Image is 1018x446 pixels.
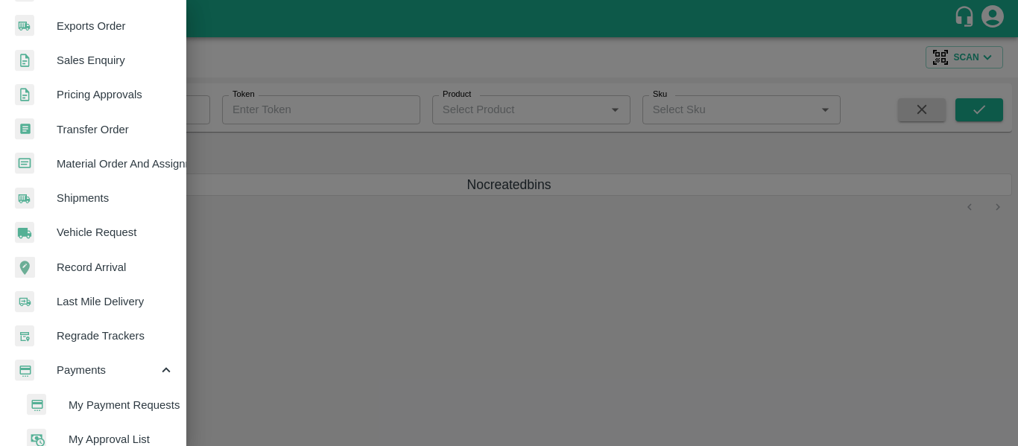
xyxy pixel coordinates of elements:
span: My Payment Requests [69,397,174,413]
img: whTracker [15,325,34,347]
img: recordArrival [15,257,35,278]
img: whTransfer [15,118,34,140]
span: Payments [57,362,158,378]
img: centralMaterial [15,153,34,174]
span: Exports Order [57,18,174,34]
span: Pricing Approvals [57,86,174,103]
span: Shipments [57,190,174,206]
img: vehicle [15,222,34,243]
span: Regrade Trackers [57,328,174,344]
span: Vehicle Request [57,224,174,240]
img: payment [27,394,46,415]
img: shipments [15,15,34,36]
span: Sales Enquiry [57,52,174,69]
span: Transfer Order [57,121,174,138]
span: Material Order And Assignment [57,156,174,172]
a: paymentMy Payment Requests [12,388,186,422]
img: sales [15,84,34,106]
img: payment [15,360,34,381]
img: delivery [15,291,34,313]
img: sales [15,50,34,71]
span: Last Mile Delivery [57,293,174,310]
span: Record Arrival [57,259,174,275]
img: shipments [15,188,34,209]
